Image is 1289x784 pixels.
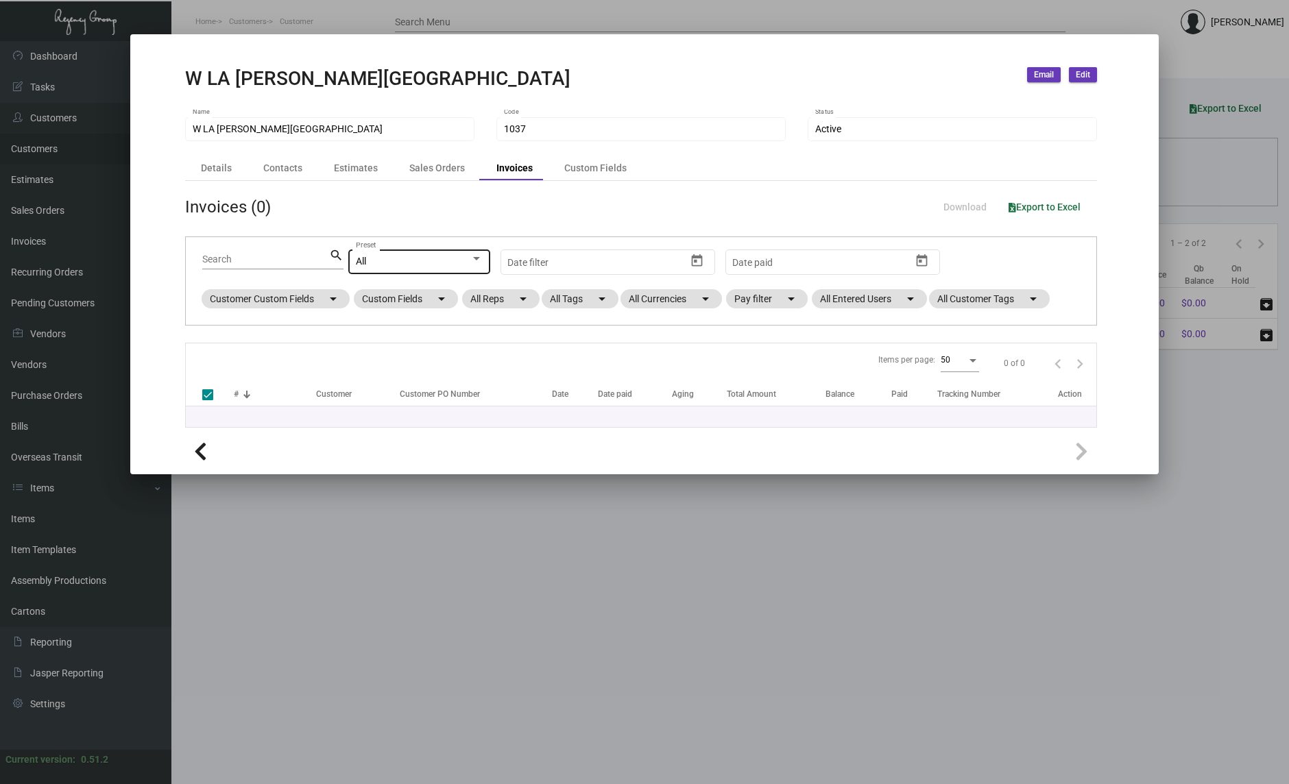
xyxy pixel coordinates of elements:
[726,289,808,308] mat-chip: Pay filter
[812,289,927,308] mat-chip: All Entered Users
[727,388,776,400] div: Total Amount
[316,388,352,400] div: Customer
[621,289,722,308] mat-chip: All Currencies
[937,388,1000,400] div: Tracking Number
[325,291,341,307] mat-icon: arrow_drop_down
[234,388,239,400] div: #
[878,354,935,366] div: Items per page:
[202,289,350,308] mat-chip: Customer Custom Fields
[1047,352,1069,374] button: Previous page
[185,67,570,90] h2: W LA [PERSON_NAME][GEOGRAPHIC_DATA]
[786,257,873,268] input: End date
[562,257,648,268] input: End date
[911,249,932,271] button: Open calendar
[727,388,826,400] div: Total Amount
[943,201,987,212] span: Download
[998,195,1092,219] button: Export to Excel
[1027,67,1061,82] button: Email
[1069,352,1091,374] button: Next page
[672,388,727,400] div: Aging
[552,388,598,400] div: Date
[400,388,480,400] div: Customer PO Number
[234,388,316,400] div: #
[1076,69,1090,81] span: Edit
[5,752,75,767] div: Current version:
[334,161,378,175] div: Estimates
[902,291,919,307] mat-icon: arrow_drop_down
[462,289,540,308] mat-chip: All Reps
[542,289,618,308] mat-chip: All Tags
[564,161,627,175] div: Custom Fields
[594,291,610,307] mat-icon: arrow_drop_down
[263,161,302,175] div: Contacts
[507,257,550,268] input: Start date
[937,388,1058,400] div: Tracking Number
[354,289,458,308] mat-chip: Custom Fields
[1034,69,1054,81] span: Email
[1009,201,1081,212] span: Export to Excel
[552,388,568,400] div: Date
[329,247,344,264] mat-icon: search
[1004,357,1025,369] div: 0 of 0
[515,291,531,307] mat-icon: arrow_drop_down
[929,289,1050,308] mat-chip: All Customer Tags
[941,355,950,365] span: 50
[316,388,393,400] div: Customer
[686,249,708,271] button: Open calendar
[826,388,891,400] div: Balance
[1025,291,1041,307] mat-icon: arrow_drop_down
[496,161,533,175] div: Invoices
[400,388,552,400] div: Customer PO Number
[815,123,841,134] span: Active
[826,388,854,400] div: Balance
[891,388,937,400] div: Paid
[697,291,714,307] mat-icon: arrow_drop_down
[932,195,998,219] button: Download
[433,291,450,307] mat-icon: arrow_drop_down
[732,257,775,268] input: Start date
[672,388,694,400] div: Aging
[891,388,908,400] div: Paid
[598,388,632,400] div: Date paid
[1069,67,1097,82] button: Edit
[409,161,465,175] div: Sales Orders
[1058,382,1096,406] th: Action
[598,388,673,400] div: Date paid
[356,256,366,267] span: All
[783,291,799,307] mat-icon: arrow_drop_down
[201,161,232,175] div: Details
[185,195,271,219] div: Invoices (0)
[81,752,108,767] div: 0.51.2
[941,356,979,365] mat-select: Items per page:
